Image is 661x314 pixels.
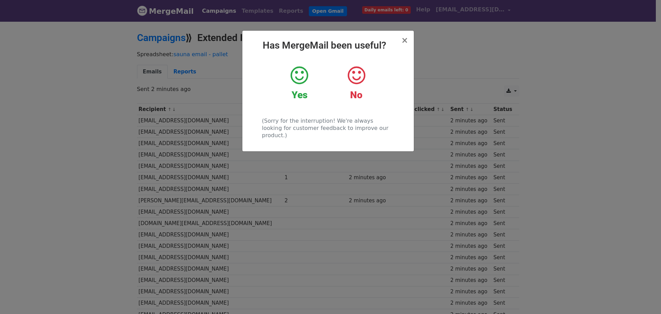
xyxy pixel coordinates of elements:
[401,36,408,45] span: ×
[276,65,323,101] a: Yes
[401,36,408,44] button: Close
[292,89,307,101] strong: Yes
[262,117,394,139] p: (Sorry for the interruption! We're always looking for customer feedback to improve our product.)
[350,89,363,101] strong: No
[333,65,379,101] a: No
[248,40,408,51] h2: Has MergeMail been useful?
